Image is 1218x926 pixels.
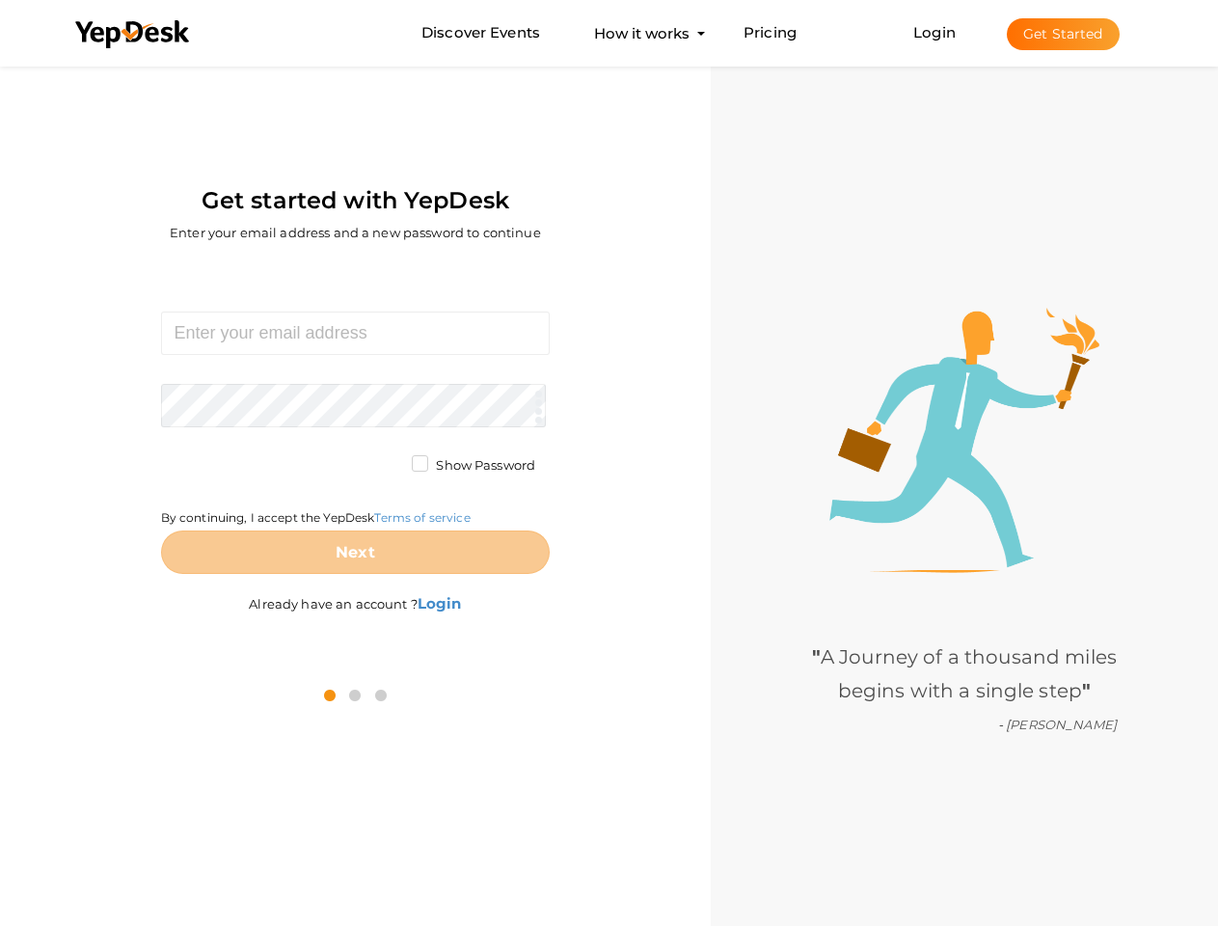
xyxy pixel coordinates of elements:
[170,224,541,242] label: Enter your email address and a new password to continue
[161,509,471,526] label: By continuing, I accept the YepDesk
[998,717,1117,732] i: - [PERSON_NAME]
[812,645,1117,702] span: A Journey of a thousand miles begins with a single step
[161,312,551,355] input: Enter your email address
[829,308,1099,574] img: step1-illustration.png
[412,456,535,476] label: Show Password
[812,645,821,668] b: "
[913,23,956,41] a: Login
[202,182,509,219] label: Get started with YepDesk
[588,15,695,51] button: How it works
[374,510,470,525] a: Terms of service
[249,574,461,613] label: Already have an account ?
[336,543,375,561] b: Next
[421,15,540,51] a: Discover Events
[1007,18,1120,50] button: Get Started
[418,594,462,613] b: Login
[161,531,551,574] button: Next
[744,15,797,51] a: Pricing
[1082,679,1091,702] b: "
